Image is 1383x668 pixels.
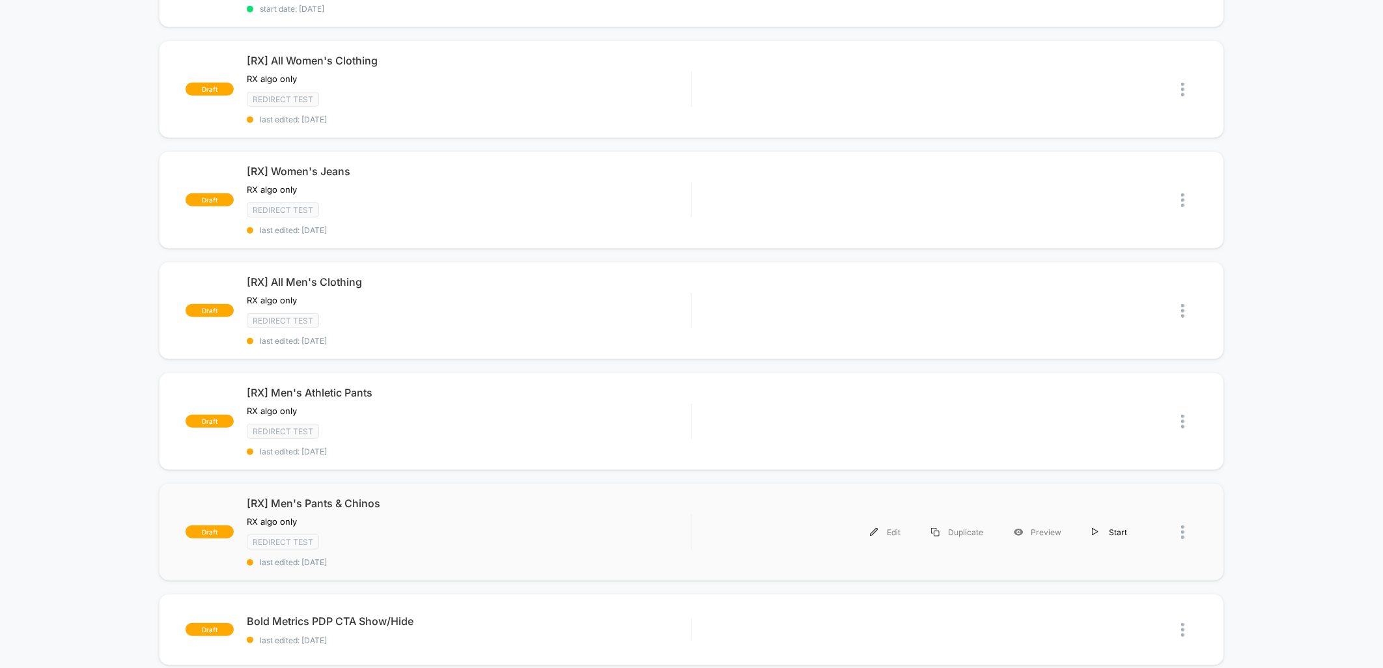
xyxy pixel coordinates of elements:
img: close [1181,193,1184,207]
span: RX algo only [247,74,297,84]
span: RX algo only [247,184,297,195]
span: start date: [DATE] [247,4,691,14]
img: menu [931,528,940,536]
span: draft [186,525,234,538]
img: close [1181,83,1184,96]
span: RX algo only [247,295,297,305]
span: Redirect Test [247,313,319,328]
span: [RX] All Men's Clothing [247,275,691,288]
img: close [1181,304,1184,318]
span: RX algo only [247,516,297,527]
span: [RX] Men's Athletic Pants [247,386,691,399]
div: Edit [855,518,916,547]
span: last edited: [DATE] [247,225,691,235]
span: Redirect Test [247,424,319,439]
span: draft [186,623,234,636]
span: last edited: [DATE] [247,115,691,124]
span: Redirect Test [247,92,319,107]
span: Redirect Test [247,202,319,217]
span: [RX] All Women's Clothing [247,54,691,67]
div: Start [1077,518,1143,547]
img: close [1181,623,1184,637]
div: Duplicate [916,518,999,547]
span: last edited: [DATE] [247,557,691,567]
img: menu [870,528,878,536]
span: [RX] Men's Pants & Chinos [247,497,691,510]
span: draft [186,415,234,428]
img: close [1181,525,1184,539]
span: last edited: [DATE] [247,336,691,346]
span: [RX] Women's Jeans [247,165,691,178]
span: draft [186,304,234,317]
img: menu [1092,528,1098,536]
img: close [1181,415,1184,428]
span: Bold Metrics PDP CTA Show/Hide [247,615,691,628]
span: RX algo only [247,406,297,416]
span: last edited: [DATE] [247,447,691,456]
span: last edited: [DATE] [247,635,691,645]
div: Preview [999,518,1077,547]
span: Redirect Test [247,535,319,550]
span: draft [186,193,234,206]
span: draft [186,83,234,96]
